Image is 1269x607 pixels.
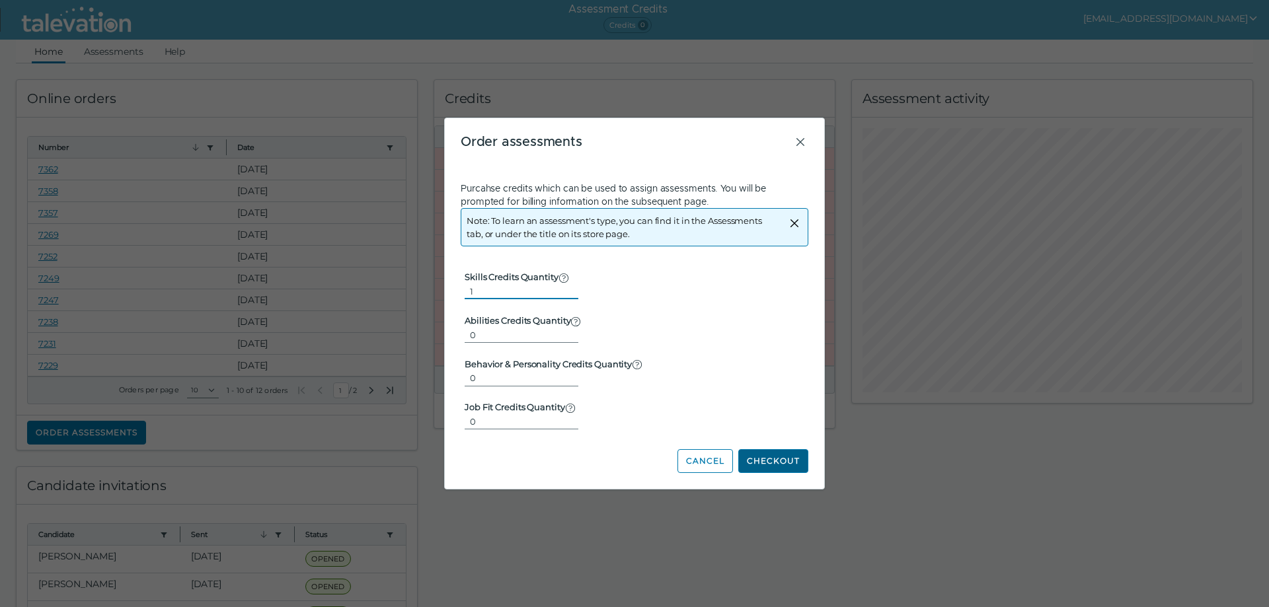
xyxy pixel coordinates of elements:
div: Note: To learn an assessment's type, you can find it in the Assessments tab, or under the title o... [467,209,779,246]
label: Behavior & Personality Credits Quantity [465,359,642,371]
h3: Order assessments [461,134,792,150]
label: Abilities Credits Quantity [465,315,581,327]
p: Purcahse credits which can be used to assign assessments. You will be prompted for billing inform... [461,182,808,208]
label: Skills Credits Quantity [465,271,569,283]
button: Cancel [677,449,733,473]
label: Job Fit Credits Quantity [465,402,576,413]
button: Close [792,134,808,150]
button: Checkout [738,449,808,473]
button: Close alert [787,214,802,230]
